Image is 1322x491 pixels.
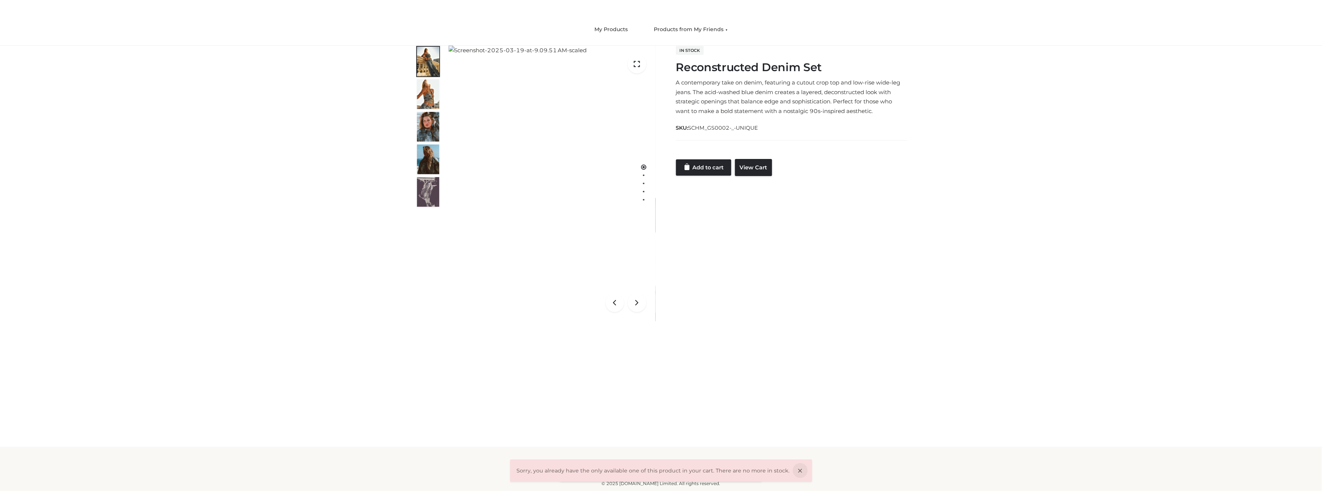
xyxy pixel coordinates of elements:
[417,47,439,76] img: Screenshot-2025-03-19-at-9.09.51%E2%80%AFAM-scaled-1.jpg
[510,460,812,482] div: Sorry, you already have the only available one of this product in your cart. There are no more in...
[676,159,731,176] a: Add to cart
[417,112,439,142] img: Screenshot-2025-03-19-at-9.09.31%E2%80%AFAM-scaled-1.jpg
[417,145,439,174] img: Screenshot-2025-03-19-at-9.09.17%E2%80%AFAM-1-scaled-1.jpg
[735,159,772,176] a: View Cart
[589,21,633,38] a: My Products
[449,46,587,55] img: Screenshot-2025-03-19-at-9.09.51 AM-scaled
[648,21,733,38] a: Products from My Friends
[688,125,758,131] span: SCHM_GS0002-_-UNIQUE
[415,480,907,487] div: © 2025 [DOMAIN_NAME] Limited. All rights reserved.
[417,177,439,207] img: Screenshot-2025-03-19-at-9.09.44%E2%80%AFAM-scaled-1.jpg
[676,123,759,132] span: SKU:
[676,78,907,116] p: A contemporary take on denim, featuring a cutout crop top and low-rise wide-leg jeans. The acid-w...
[676,61,907,74] h1: Reconstructed Denim Set
[676,46,704,55] span: In stock
[417,79,439,109] img: Screenshot-2025-03-19-at-9.09.10%E2%80%AFAM-scaled-1.jpg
